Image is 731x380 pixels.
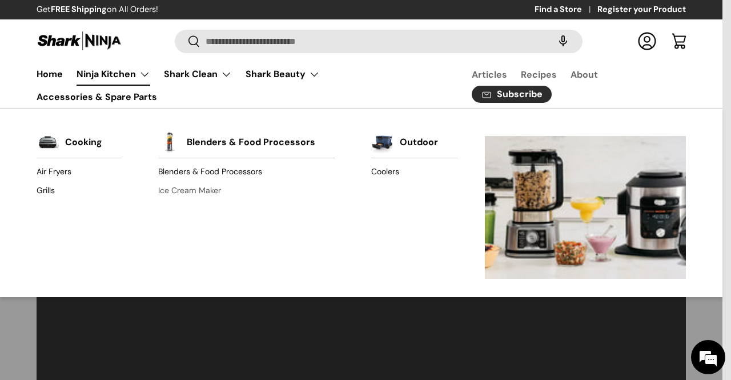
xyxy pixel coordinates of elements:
summary: Shark Clean [157,63,239,86]
nav: Primary [37,63,444,108]
a: Home [37,63,63,85]
a: Articles [472,63,507,86]
img: Shark Ninja Philippines [37,30,122,52]
p: Get on All Orders! [37,3,158,16]
summary: Ninja Kitchen [70,63,157,86]
speech-search-button: Search by voice [545,29,581,54]
a: Recipes [521,63,557,86]
a: Find a Store [535,3,597,16]
summary: Shark Beauty [239,63,327,86]
strong: FREE Shipping [51,4,107,14]
nav: Secondary [444,63,686,108]
a: Register your Product [597,3,686,16]
a: Accessories & Spare Parts [37,86,157,108]
a: Subscribe [472,86,552,103]
a: About [571,63,598,86]
span: Subscribe [497,90,543,99]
